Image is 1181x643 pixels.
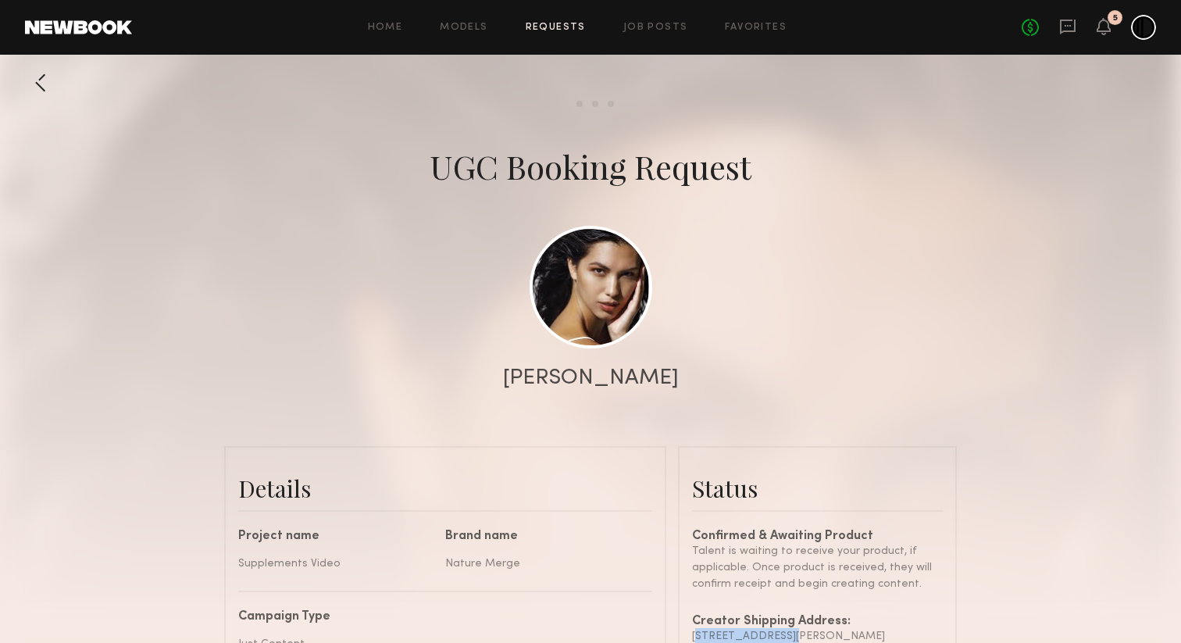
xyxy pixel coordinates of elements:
a: Requests [526,23,586,33]
div: UGC Booking Request [430,145,751,188]
div: Status [692,473,943,504]
div: Campaign Type [238,611,640,623]
a: Home [368,23,403,33]
a: Job Posts [623,23,688,33]
div: Confirmed & Awaiting Product [692,530,943,543]
div: 5 [1113,14,1118,23]
div: Nature Merge [445,555,640,572]
div: Details [238,473,652,504]
div: Talent is waiting to receive your product, if applicable. Once product is received, they will con... [692,543,943,592]
div: [PERSON_NAME] [503,367,679,389]
div: Supplements Video [238,555,434,572]
a: Favorites [725,23,787,33]
div: Brand name [445,530,640,543]
div: Project name [238,530,434,543]
a: Models [440,23,487,33]
div: Creator Shipping Address: [692,616,943,628]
